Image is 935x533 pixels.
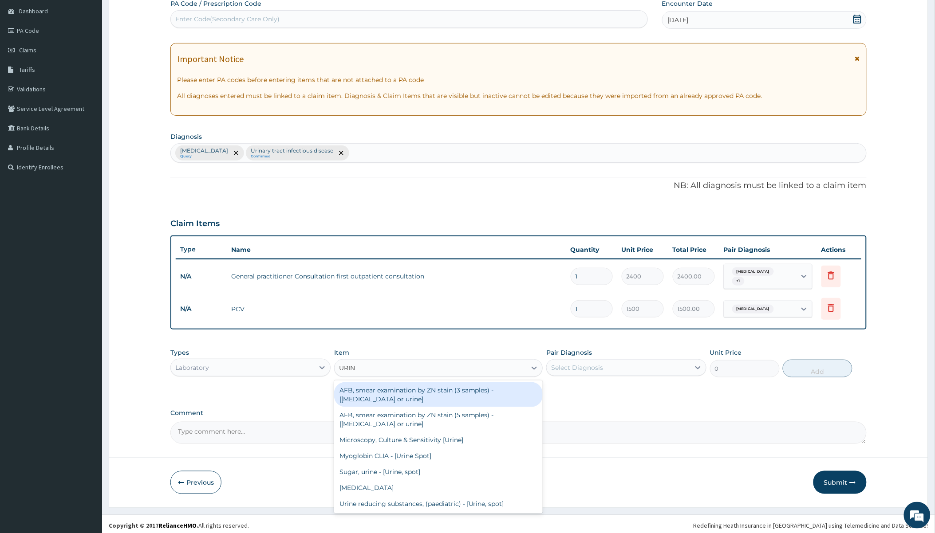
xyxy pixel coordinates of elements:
[783,360,852,377] button: Add
[51,112,122,201] span: We're online!
[732,277,745,286] span: + 1
[551,363,603,372] div: Select Diagnosis
[180,147,228,154] p: [MEDICAL_DATA]
[170,219,220,229] h3: Claim Items
[334,512,543,528] div: Urobilinogen, urine (Qualitative) - [Urine, spot]
[732,305,774,314] span: [MEDICAL_DATA]
[334,432,543,448] div: Microscopy, Culture & Sensitivity [Urine]
[170,409,866,417] label: Comment
[334,480,543,496] div: [MEDICAL_DATA]
[19,66,35,74] span: Tariffs
[4,242,169,273] textarea: Type your message and hit 'Enter'
[732,267,774,276] span: [MEDICAL_DATA]
[334,407,543,432] div: AFB, smear examination by ZN stain (5 samples) - [[MEDICAL_DATA] or urine]
[16,44,36,67] img: d_794563401_company_1708531726252_794563401
[46,50,149,61] div: Chat with us now
[176,268,227,285] td: N/A
[617,241,668,259] th: Unit Price
[334,448,543,464] div: Myoglobin CLIA - [Urine Spot]
[175,15,280,24] div: Enter Code(Secondary Care Only)
[668,16,689,24] span: [DATE]
[227,241,566,259] th: Name
[546,348,592,357] label: Pair Diagnosis
[251,147,333,154] p: Urinary tract infectious disease
[170,471,221,494] button: Previous
[180,154,228,159] small: Query
[668,241,719,259] th: Total Price
[170,132,202,141] label: Diagnosis
[251,154,333,159] small: Confirmed
[710,348,742,357] label: Unit Price
[694,521,928,530] div: Redefining Heath Insurance in [GEOGRAPHIC_DATA] using Telemedicine and Data Science!
[334,464,543,480] div: Sugar, urine - [Urine, spot]
[146,4,167,26] div: Minimize live chat window
[176,301,227,317] td: N/A
[170,180,866,192] p: NB: All diagnosis must be linked to a claim item
[334,496,543,512] div: Urine reducing substances, (paediatric) - [Urine, spot]
[109,522,198,530] strong: Copyright © 2017 .
[566,241,617,259] th: Quantity
[337,149,345,157] span: remove selection option
[176,241,227,258] th: Type
[19,46,36,54] span: Claims
[177,75,860,84] p: Please enter PA codes before entering items that are not attached to a PA code
[19,7,48,15] span: Dashboard
[817,241,861,259] th: Actions
[175,363,209,372] div: Laboratory
[177,54,244,64] h1: Important Notice
[227,267,566,285] td: General practitioner Consultation first outpatient consultation
[170,349,189,357] label: Types
[227,300,566,318] td: PCV
[334,382,543,407] div: AFB, smear examination by ZN stain (3 samples) - [[MEDICAL_DATA] or urine]
[232,149,240,157] span: remove selection option
[719,241,817,259] th: Pair Diagnosis
[334,348,349,357] label: Item
[813,471,867,494] button: Submit
[177,91,860,100] p: All diagnoses entered must be linked to a claim item. Diagnosis & Claim Items that are visible bu...
[158,522,197,530] a: RelianceHMO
